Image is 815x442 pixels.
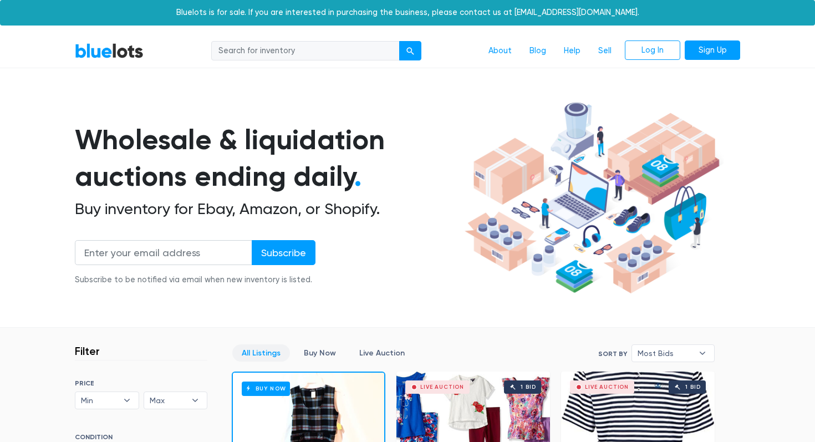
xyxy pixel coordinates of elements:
div: 1 bid [685,384,700,390]
a: Buy Now [294,344,345,362]
a: Sell [589,40,620,62]
h3: Filter [75,344,100,358]
label: Sort By [598,349,627,359]
div: Live Auction [585,384,629,390]
h2: Buy inventory for Ebay, Amazon, or Shopify. [75,200,461,219]
a: All Listings [232,344,290,362]
input: Enter your email address [75,240,252,265]
b: ▾ [115,392,139,409]
a: Sign Up [685,40,740,60]
span: Most Bids [638,345,693,362]
a: Live Auction [350,344,414,362]
h6: PRICE [75,379,207,387]
a: About [480,40,521,62]
input: Subscribe [252,240,315,265]
a: Help [555,40,589,62]
div: 1 bid [521,384,536,390]
span: . [354,160,361,193]
input: Search for inventory [211,41,400,61]
h6: Buy Now [242,382,290,395]
a: BlueLots [75,43,144,59]
a: Log In [625,40,680,60]
b: ▾ [184,392,207,409]
div: Live Auction [420,384,464,390]
b: ▾ [691,345,714,362]
span: Max [150,392,186,409]
div: Subscribe to be notified via email when new inventory is listed. [75,274,315,286]
span: Min [81,392,118,409]
h1: Wholesale & liquidation auctions ending daily [75,121,461,195]
img: hero-ee84e7d0318cb26816c560f6b4441b76977f77a177738b4e94f68c95b2b83dbb.png [461,97,724,299]
a: Blog [521,40,555,62]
